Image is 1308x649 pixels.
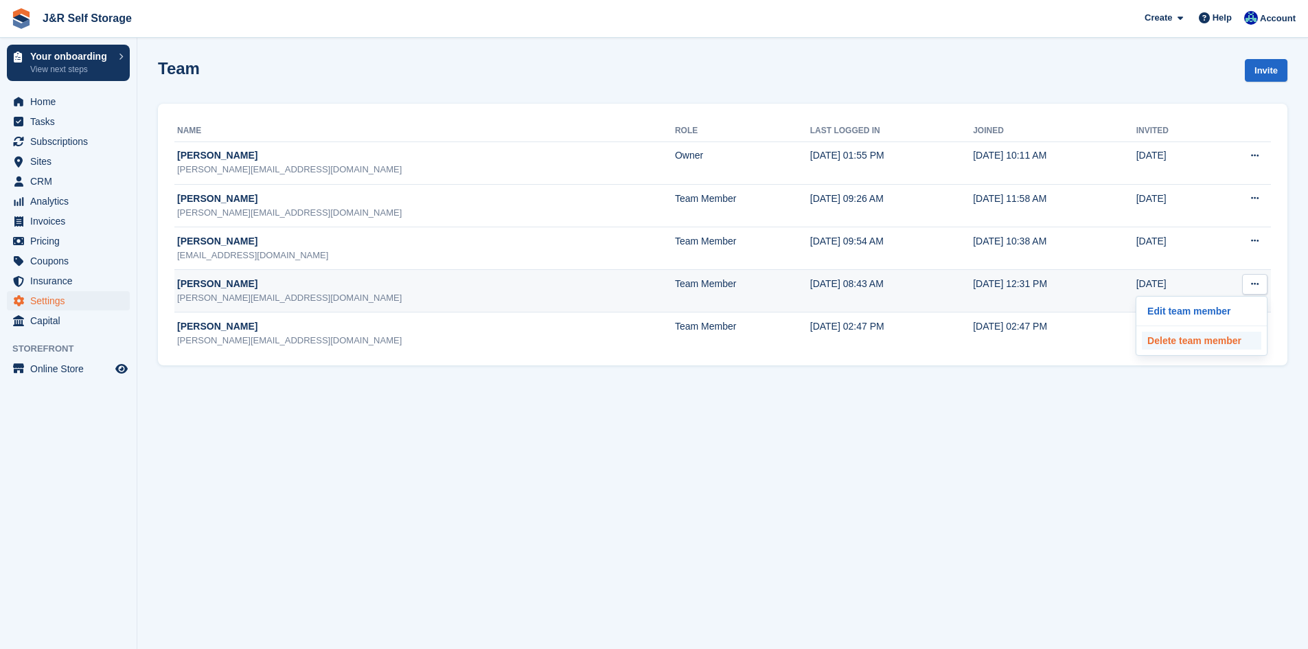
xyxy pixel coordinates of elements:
th: Last logged in [810,120,973,142]
a: Preview store [113,361,130,377]
div: [PERSON_NAME][EMAIL_ADDRESS][DOMAIN_NAME] [177,206,675,220]
span: Sites [30,152,113,171]
td: [DATE] 02:47 PM [973,312,1136,355]
a: menu [7,231,130,251]
div: [PERSON_NAME] [177,277,675,291]
span: Create [1145,11,1172,25]
td: [DATE] 09:54 AM [810,227,973,269]
td: [DATE] 02:47 PM [810,312,973,355]
div: [PERSON_NAME] [177,319,675,334]
div: [EMAIL_ADDRESS][DOMAIN_NAME] [177,249,675,262]
a: menu [7,271,130,291]
img: Steve Revell [1244,11,1258,25]
a: menu [7,92,130,111]
a: menu [7,192,130,211]
a: Edit team member [1142,302,1261,320]
a: menu [7,291,130,310]
div: [PERSON_NAME] [177,192,675,206]
div: [PERSON_NAME][EMAIL_ADDRESS][DOMAIN_NAME] [177,334,675,348]
td: [DATE] [1136,141,1208,184]
td: Owner [675,141,810,184]
img: stora-icon-8386f47178a22dfd0bd8f6a31ec36ba5ce8667c1dd55bd0f319d3a0aa187defe.svg [11,8,32,29]
span: Subscriptions [30,132,113,151]
td: [DATE] 10:38 AM [973,227,1136,269]
div: [PERSON_NAME] [177,234,675,249]
span: Insurance [30,271,113,291]
td: Team Member [675,312,810,355]
span: Settings [30,291,113,310]
a: J&R Self Storage [37,7,137,30]
span: CRM [30,172,113,191]
th: Invited [1136,120,1208,142]
span: Capital [30,311,113,330]
td: [DATE] 11:58 AM [973,184,1136,227]
span: Tasks [30,112,113,131]
th: Joined [973,120,1136,142]
td: [DATE] [1136,269,1208,312]
td: Team Member [675,184,810,227]
p: View next steps [30,63,112,76]
a: menu [7,251,130,271]
a: Delete team member [1142,332,1261,350]
a: menu [7,112,130,131]
td: [DATE] 08:43 AM [810,269,973,312]
td: [DATE] 01:55 PM [810,141,973,184]
span: Account [1260,12,1296,25]
div: [PERSON_NAME] [177,148,675,163]
span: Coupons [30,251,113,271]
a: menu [7,311,130,330]
td: [DATE] 09:26 AM [810,184,973,227]
div: [PERSON_NAME][EMAIL_ADDRESS][DOMAIN_NAME] [177,163,675,177]
th: Role [675,120,810,142]
span: Online Store [30,359,113,378]
a: Invite [1245,59,1287,82]
a: menu [7,152,130,171]
td: Team Member [675,227,810,269]
p: Your onboarding [30,52,112,61]
td: Team Member [675,269,810,312]
span: Invoices [30,212,113,231]
div: [PERSON_NAME][EMAIL_ADDRESS][DOMAIN_NAME] [177,291,675,305]
a: menu [7,359,130,378]
td: [DATE] [1136,227,1208,269]
h1: Team [158,59,200,78]
span: Analytics [30,192,113,211]
td: [DATE] 12:31 PM [973,269,1136,312]
span: Help [1213,11,1232,25]
span: Home [30,92,113,111]
span: Storefront [12,342,137,356]
a: menu [7,132,130,151]
td: [DATE] [1136,184,1208,227]
th: Name [174,120,675,142]
a: menu [7,212,130,231]
a: Your onboarding View next steps [7,45,130,81]
span: Pricing [30,231,113,251]
td: [DATE] 10:11 AM [973,141,1136,184]
a: menu [7,172,130,191]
